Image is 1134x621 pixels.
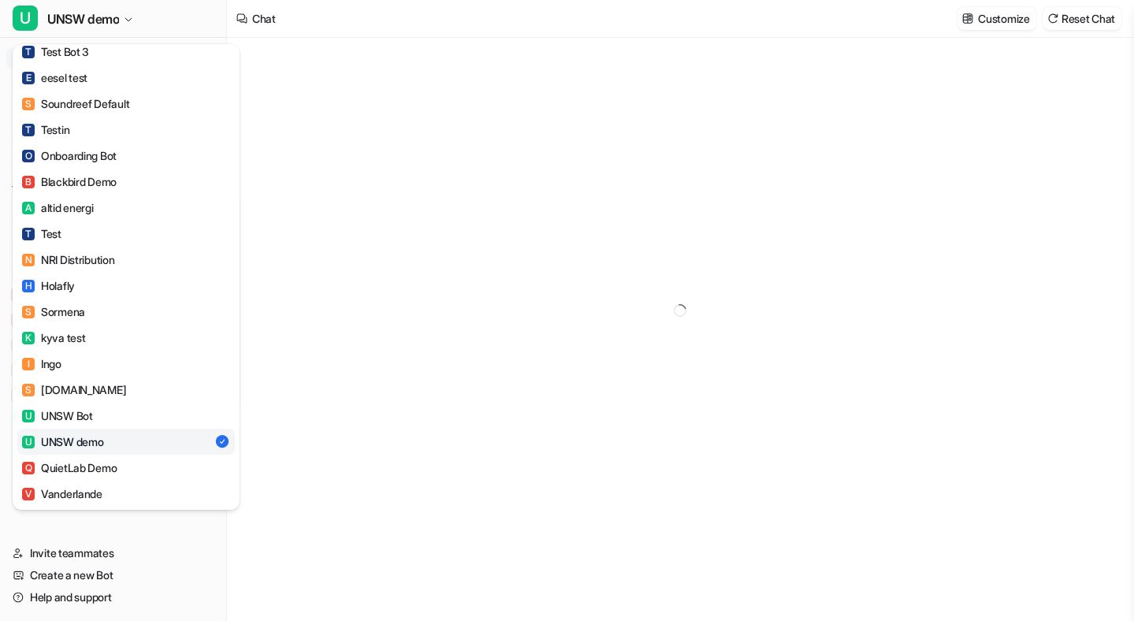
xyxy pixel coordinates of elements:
[22,433,103,450] div: UNSW demo
[22,176,35,188] span: B
[22,228,35,240] span: T
[22,332,35,344] span: K
[22,251,115,268] div: NRI Distribution
[22,329,85,346] div: kyva test
[22,485,102,502] div: Vanderlande
[22,72,35,84] span: E
[22,199,94,216] div: altid energi
[13,6,38,31] span: U
[22,225,61,242] div: Test
[22,43,89,60] div: Test Bot 3
[22,407,93,424] div: UNSW Bot
[22,95,129,112] div: Soundreef Default
[22,202,35,214] span: A
[13,44,240,510] div: UUNSW demo
[22,462,35,474] span: Q
[22,436,35,448] span: U
[22,69,87,86] div: eesel test
[22,280,35,292] span: H
[22,254,35,266] span: N
[22,150,35,162] span: O
[22,98,35,110] span: S
[22,124,35,136] span: T
[22,459,117,476] div: QuietLab Demo
[22,46,35,58] span: T
[22,303,85,320] div: Sormena
[22,410,35,422] span: U
[22,355,61,372] div: Ingo
[22,121,69,138] div: Testin
[22,306,35,318] span: S
[22,384,35,396] span: S
[47,8,119,30] span: UNSW demo
[22,147,117,164] div: Onboarding Bot
[22,381,126,398] div: [DOMAIN_NAME]
[22,358,35,370] span: I
[22,173,117,190] div: Blackbird Demo
[22,277,75,294] div: Holafly
[22,488,35,500] span: V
